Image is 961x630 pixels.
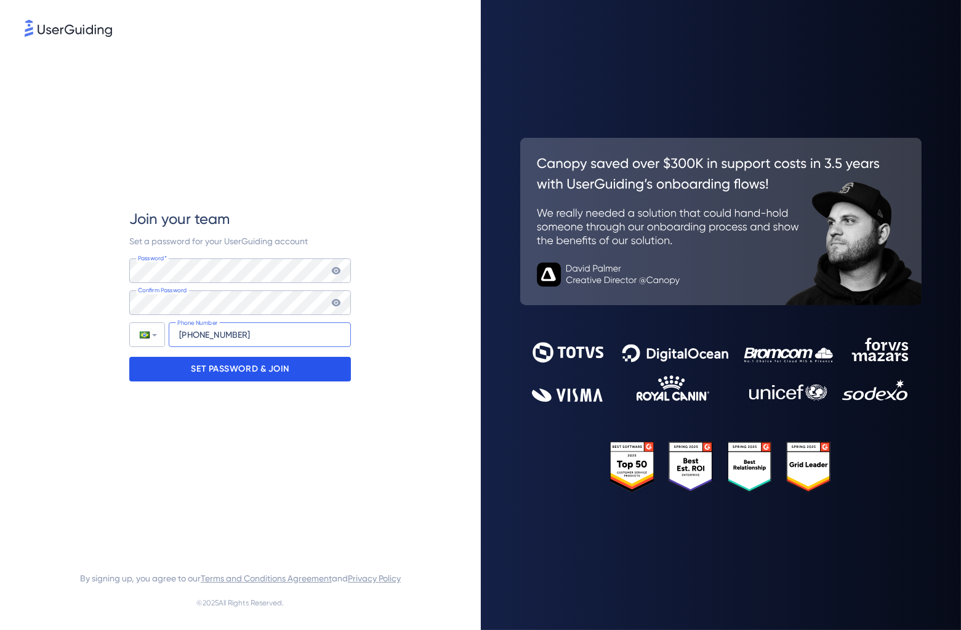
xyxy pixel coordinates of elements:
img: 26c0aa7c25a843aed4baddd2b5e0fa68.svg [520,138,922,306]
input: Phone Number [169,322,351,347]
a: Terms and Conditions Agreement [201,573,332,583]
div: Brazil: + 55 [130,323,164,346]
img: 9302ce2ac39453076f5bc0f2f2ca889b.svg [532,338,909,402]
span: © 2025 All Rights Reserved. [196,596,284,610]
span: By signing up, you agree to our and [80,571,401,586]
p: SET PASSWORD & JOIN [191,359,289,379]
span: Join your team [129,209,230,229]
img: 8faab4ba6bc7696a72372aa768b0286c.svg [25,20,112,37]
a: Privacy Policy [348,573,401,583]
img: 25303e33045975176eb484905ab012ff.svg [610,442,831,492]
span: Set a password for your UserGuiding account [129,236,308,246]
